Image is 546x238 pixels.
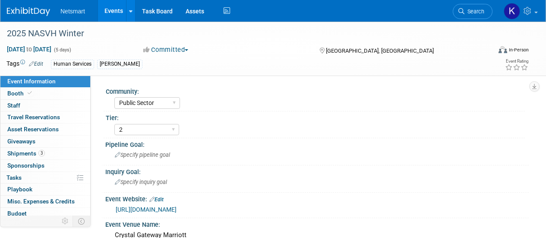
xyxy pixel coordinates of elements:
[58,216,73,227] td: Personalize Event Tab Strip
[464,8,484,15] span: Search
[6,59,43,69] td: Tags
[106,111,525,122] div: Tier:
[0,76,90,87] a: Event Information
[115,152,170,158] span: Specify pipeline goal
[0,136,90,147] a: Giveaways
[6,45,52,53] span: [DATE] [DATE]
[106,85,525,96] div: Community:
[0,184,90,195] a: Playbook
[115,179,167,185] span: Specify inquiry goal
[0,124,90,135] a: Asset Reservations
[453,4,492,19] a: Search
[4,26,484,41] div: 2025 NASVH Winter​
[73,216,91,227] td: Toggle Event Tabs
[116,206,177,213] a: [URL][DOMAIN_NAME]
[7,138,35,145] span: Giveaways
[7,114,60,121] span: Travel Reservations
[105,165,529,176] div: Inquiry Goal:
[28,91,32,95] i: Booth reservation complete
[105,218,529,229] div: Event Venue Name:
[7,90,34,97] span: Booth
[0,160,90,171] a: Sponsorships
[7,186,32,193] span: Playbook
[499,46,507,53] img: Format-Inperson.png
[7,198,75,205] span: Misc. Expenses & Credits
[97,60,142,69] div: [PERSON_NAME]
[7,150,45,157] span: Shipments
[0,172,90,184] a: Tasks
[7,78,56,85] span: Event Information
[504,3,520,19] img: Kaitlyn Woicke
[326,48,434,54] span: [GEOGRAPHIC_DATA], [GEOGRAPHIC_DATA]
[7,162,44,169] span: Sponsorships
[0,88,90,99] a: Booth
[53,47,71,53] span: (5 days)
[29,61,43,67] a: Edit
[505,59,528,63] div: Event Rating
[51,60,94,69] div: Human Services
[0,100,90,111] a: Staff
[7,7,50,16] img: ExhibitDay
[7,126,59,133] span: Asset Reservations
[0,148,90,159] a: Shipments3
[149,197,164,203] a: Edit
[0,196,90,207] a: Misc. Expenses & Credits
[0,208,90,219] a: Budget
[0,111,90,123] a: Travel Reservations
[60,8,85,15] span: Netsmart
[452,45,529,58] div: Event Format
[6,174,22,181] span: Tasks
[105,138,529,149] div: Pipeline Goal:
[140,45,192,54] button: Committed
[38,150,45,156] span: 3
[25,46,33,53] span: to
[105,193,529,204] div: Event Website:
[508,47,529,53] div: In-Person
[7,102,20,109] span: Staff
[7,210,27,217] span: Budget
